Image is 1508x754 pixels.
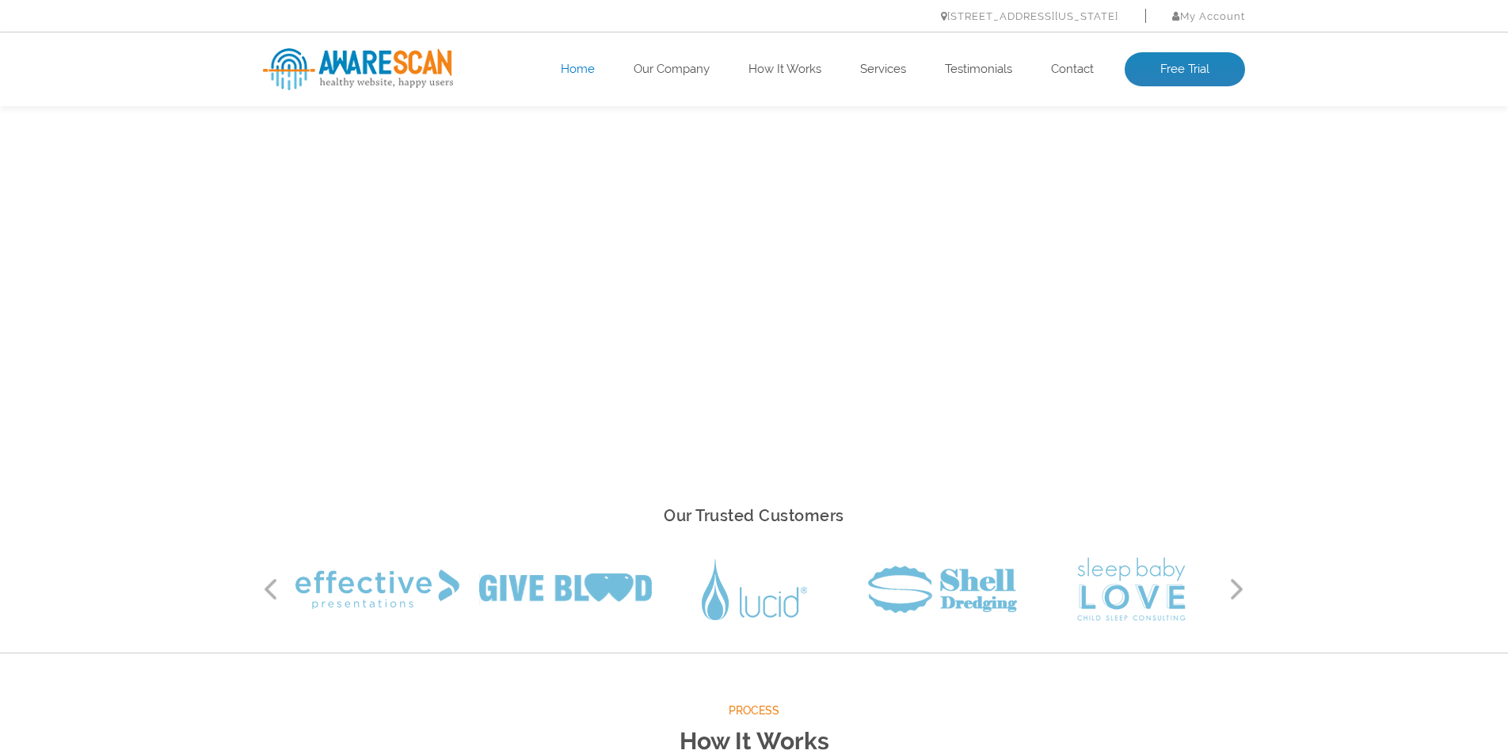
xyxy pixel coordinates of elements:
[1077,558,1186,621] img: Sleep Baby Love
[479,573,652,605] img: Give Blood
[263,701,1245,721] span: Process
[702,559,807,620] img: Lucid
[1229,577,1245,601] button: Next
[868,565,1017,613] img: Shell Dredging
[295,569,459,609] img: Effective
[263,577,279,601] button: Previous
[263,502,1245,530] h2: Our Trusted Customers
